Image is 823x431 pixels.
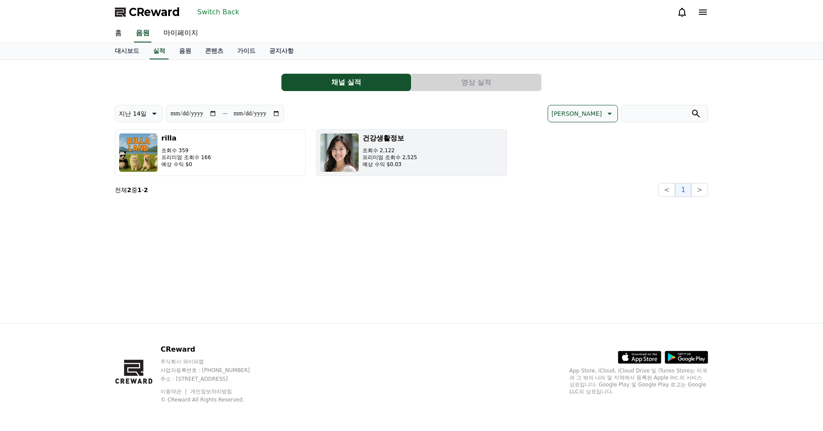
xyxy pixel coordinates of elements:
[115,105,163,122] button: 지난 14일
[150,43,169,59] a: 실적
[108,24,129,42] a: 홈
[115,129,306,176] button: rilla 조회수 359 프리미엄 조회수 166 예상 수익 $0
[115,186,148,194] p: 전체 중 -
[262,43,300,59] a: 공지사항
[160,344,266,355] p: CReward
[160,375,266,382] p: 주소 : [STREET_ADDRESS]
[675,183,691,197] button: 1
[281,74,411,91] a: 채널 실적
[119,108,147,120] p: 지난 14일
[119,133,158,172] img: rilla
[160,358,266,365] p: 주식회사 와이피랩
[129,5,180,19] span: CReward
[363,133,417,144] h3: 건강생활정보
[691,183,708,197] button: >
[281,74,411,91] button: 채널 실적
[172,43,198,59] a: 음원
[658,183,675,197] button: <
[316,129,507,176] button: 건강생활정보 조회수 2,122 프리미엄 조회수 2,525 예상 수익 $0.03
[411,74,541,91] button: 영상 실적
[134,24,151,42] a: 음원
[161,133,211,144] h3: rilla
[160,367,266,374] p: 사업자등록번호 : [PHONE_NUMBER]
[161,161,211,168] p: 예상 수익 $0
[320,133,359,172] img: 건강생활정보
[108,43,146,59] a: 대시보드
[157,24,205,42] a: 마이페이지
[222,108,228,119] p: ~
[161,147,211,154] p: 조회수 359
[548,105,618,122] button: [PERSON_NAME]
[160,389,188,395] a: 이용약관
[411,74,542,91] a: 영상 실적
[144,186,148,193] strong: 2
[190,389,232,395] a: 개인정보처리방침
[363,147,417,154] p: 조회수 2,122
[569,367,708,395] p: App Store, iCloud, iCloud Drive 및 iTunes Store는 미국과 그 밖의 나라 및 지역에서 등록된 Apple Inc.의 서비스 상표입니다. Goo...
[115,5,180,19] a: CReward
[137,186,142,193] strong: 1
[552,108,602,120] p: [PERSON_NAME]
[127,186,131,193] strong: 2
[160,396,266,403] p: © CReward All Rights Reserved.
[363,154,417,161] p: 프리미엄 조회수 2,525
[230,43,262,59] a: 가이드
[194,5,243,19] button: Switch Back
[161,154,211,161] p: 프리미엄 조회수 166
[198,43,230,59] a: 콘텐츠
[363,161,417,168] p: 예상 수익 $0.03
